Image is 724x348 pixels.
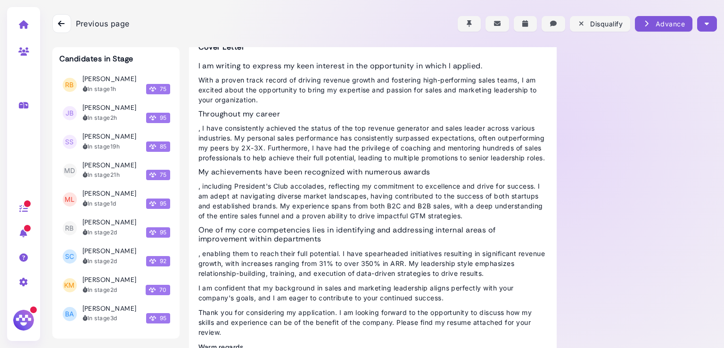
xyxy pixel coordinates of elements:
div: In stage [82,199,116,208]
span: 75 [146,84,170,94]
h3: [PERSON_NAME] [82,133,137,141]
img: Megan Score [149,172,156,178]
h3: [PERSON_NAME] [82,247,137,255]
span: BA [63,307,77,321]
span: 95 [146,199,170,209]
h3: [PERSON_NAME] [82,104,137,112]
span: SS [63,135,77,149]
span: KM [63,278,77,292]
p: With a proven track record of driving revenue growth and fostering high-performing sales teams, I... [198,75,547,105]
div: In stage [82,142,120,151]
span: RB [63,78,77,92]
img: Megan Score [149,143,156,150]
button: Disqualify [570,16,630,32]
img: Megan [12,308,35,332]
h2: I am writing to express my keen interest in the opportunity in which I applied. [198,61,547,70]
img: Megan Score [149,258,156,265]
img: Megan Score [149,115,156,121]
span: MD [63,164,77,178]
div: In stage [82,314,117,323]
time: 2025-09-03T15:13:18.495Z [110,114,117,121]
span: SC [63,249,77,264]
div: Disqualify [577,19,623,29]
h3: Candidates in Stage [59,54,133,63]
h3: [PERSON_NAME] [82,276,137,284]
a: Previous page [52,14,130,33]
h3: One of my core competencies lies in identifying and addressing internal areas of improvement with... [198,225,547,243]
span: 70 [146,285,170,295]
div: In stage [82,85,116,93]
p: I am confident that my background in sales and marketing leadership aligns perfectly with your co... [198,283,547,303]
p: , enabling them to reach their full potential. I have spearheaded initiatives resulting in signif... [198,249,547,278]
h3: [PERSON_NAME] [82,218,137,226]
time: 2025-09-02T19:37:54.913Z [110,171,120,178]
span: 95 [146,227,170,238]
p: , I have consistently achieved the status of the top revenue generator and sales leader across va... [198,123,547,163]
h3: My achievements have been recognized with numerous awards [198,167,547,176]
div: In stage [82,228,117,237]
time: 2025-09-03T16:17:20.632Z [110,85,116,92]
span: 95 [146,313,170,323]
span: 92 [146,256,170,266]
img: Megan Score [149,200,156,207]
span: Previous page [76,18,130,29]
span: 75 [146,170,170,180]
img: Megan Score [149,229,156,236]
h3: [PERSON_NAME] [82,75,137,83]
button: Advance [635,16,692,32]
span: JB [63,106,77,120]
time: 2025-08-31T22:51:01.387Z [110,286,117,293]
p: , including President's Club accolades, reflecting my commitment to excellence and drive for succ... [198,181,547,221]
time: 2025-09-02T22:09:18.889Z [110,143,120,150]
span: ML [63,192,77,207]
img: Megan Score [149,315,156,322]
h3: Throughout my career [198,109,547,118]
div: Advance [642,19,685,29]
h3: [PERSON_NAME] [82,190,137,198]
div: In stage [82,286,117,294]
h3: [PERSON_NAME] [82,161,137,169]
div: In stage [82,114,117,122]
span: 95 [146,113,170,123]
time: 2025-09-02T13:45:15.278Z [110,200,116,207]
time: 2025-09-01T15:06:50.950Z [110,229,117,236]
h3: [PERSON_NAME] [82,305,137,313]
time: 2025-08-31T02:47:39.451Z [110,315,117,322]
span: RB [63,221,77,235]
img: Megan Score [149,287,156,293]
span: 85 [146,141,170,152]
p: Thank you for considering my application. I am looking forward to the opportunity to discuss how ... [198,307,547,337]
div: In stage [82,171,120,179]
div: In stage [82,257,117,265]
time: 2025-09-01T08:23:11.965Z [110,257,117,265]
img: Megan Score [149,86,156,92]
